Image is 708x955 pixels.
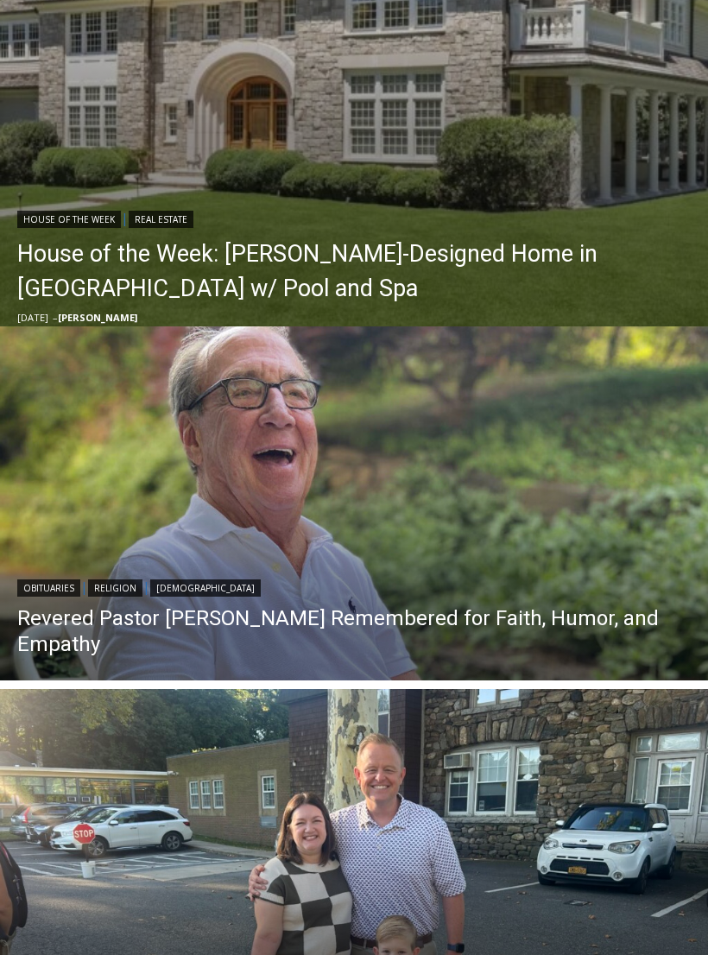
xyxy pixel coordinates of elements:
[17,237,699,306] a: House of the Week: [PERSON_NAME]-Designed Home in [GEOGRAPHIC_DATA] w/ Pool and Spa
[17,576,691,597] div: | |
[17,311,48,324] time: [DATE]
[5,178,169,243] span: Open Tues. - Sun. [PHONE_NUMBER]
[17,605,691,657] a: Revered Pastor [PERSON_NAME] Remembered for Faith, Humor, and Empathy
[17,579,80,597] a: Obituaries
[88,579,142,597] a: Religion
[58,311,137,324] a: [PERSON_NAME]
[53,311,58,324] span: –
[129,211,193,228] a: Real Estate
[17,211,121,228] a: House of the Week
[178,108,254,206] div: "[PERSON_NAME]'s draw is the fine variety of pristine raw fish kept on hand"
[17,207,699,228] div: |
[1,174,174,215] a: Open Tues. - Sun. [PHONE_NUMBER]
[150,579,261,597] a: [DEMOGRAPHIC_DATA]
